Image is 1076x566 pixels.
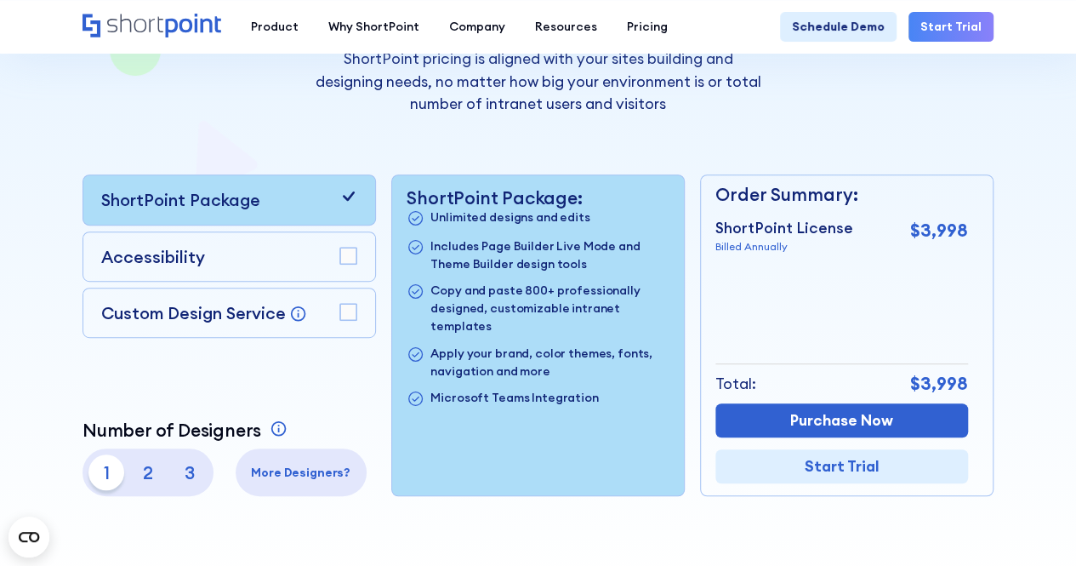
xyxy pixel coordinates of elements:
a: Why ShortPoint [313,12,434,42]
p: Copy and paste 800+ professionally designed, customizable intranet templates [430,282,669,335]
p: 3 [172,455,208,490]
p: ShortPoint Package: [407,187,669,209]
a: Home [83,14,221,39]
div: Resources [535,18,597,36]
p: Accessibility [101,244,205,269]
a: Start Trial [715,449,968,483]
a: Resources [520,12,612,42]
p: More Designers? [242,464,361,482]
a: Company [434,12,520,42]
p: 1 [88,455,124,490]
p: ShortPoint Package [101,187,260,212]
a: Purchase Now [715,403,968,437]
button: Open CMP widget [9,517,49,557]
p: Unlimited designs and edits [430,209,589,228]
p: 2 [130,455,166,490]
div: Company [449,18,505,36]
a: Start Trial [908,12,993,42]
p: Billed Annually [715,239,853,254]
iframe: Chat Widget [991,484,1076,566]
a: Number of Designers [83,420,291,441]
p: Total: [715,373,756,395]
a: Pricing [612,12,682,42]
div: Pricing [627,18,668,36]
a: Product [236,12,313,42]
p: Number of Designers [83,420,261,441]
a: Schedule Demo [780,12,897,42]
p: Includes Page Builder Live Mode and Theme Builder design tools [430,237,669,273]
p: Custom Design Service [101,302,286,323]
p: ShortPoint License [715,217,853,239]
div: Why ShortPoint [328,18,419,36]
p: ShortPoint pricing is aligned with your sites building and designing needs, no matter how big you... [315,48,761,115]
p: $3,998 [910,217,968,244]
p: $3,998 [910,370,968,397]
div: Product [251,18,299,36]
p: Microsoft Teams Integration [430,389,598,409]
p: Apply your brand, color themes, fonts, navigation and more [430,345,669,380]
p: Order Summary: [715,181,968,209]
